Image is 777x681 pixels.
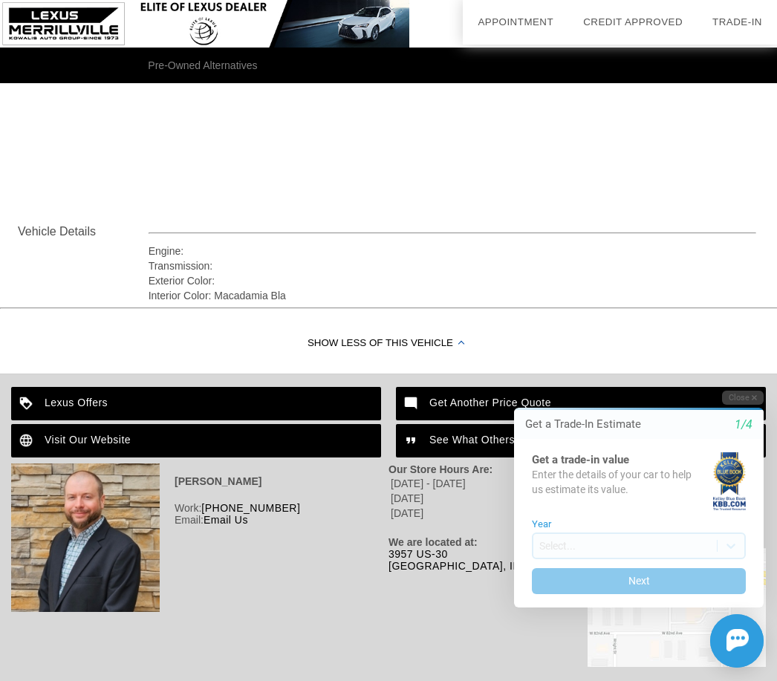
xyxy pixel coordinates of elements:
td: [DATE] [390,506,525,520]
div: Engine: [149,244,756,258]
strong: Our Store Hours Are: [388,463,492,475]
div: Exterior Color: [149,273,756,288]
a: Email Us [204,514,248,526]
a: Credit Approved [583,16,683,27]
img: ic_language_white_24dp_2x.png [11,424,45,457]
div: Transmission: [149,258,756,273]
a: [PHONE_NUMBER] [201,502,300,514]
strong: We are located at: [388,536,478,548]
iframe: Chat Assistance [483,379,777,681]
a: See What Others Say [396,424,766,457]
img: ic_mode_comment_white_24dp_2x.png [396,387,429,420]
div: Interior Color: Macadamia Bla [149,288,756,303]
a: 3957 US-30[GEOGRAPHIC_DATA], IN 46410 [388,548,555,572]
div: Vehicle Details [18,223,149,241]
strong: [PERSON_NAME] [175,475,261,487]
a: Appointment [478,16,553,27]
td: [DATE] - [DATE] [390,477,525,490]
a: Visit Our Website [11,424,381,457]
a: Trade-In [712,16,762,27]
img: ic_format_quote_white_24dp_2x.png [396,424,429,457]
a: Lexus Offers [11,387,381,420]
img: ic_loyalty_white_24dp_2x.png [11,387,45,420]
div: Work: [11,502,388,514]
a: Get Another Price Quote [396,387,766,420]
td: [DATE] [390,492,525,505]
div: Email: [11,514,388,526]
